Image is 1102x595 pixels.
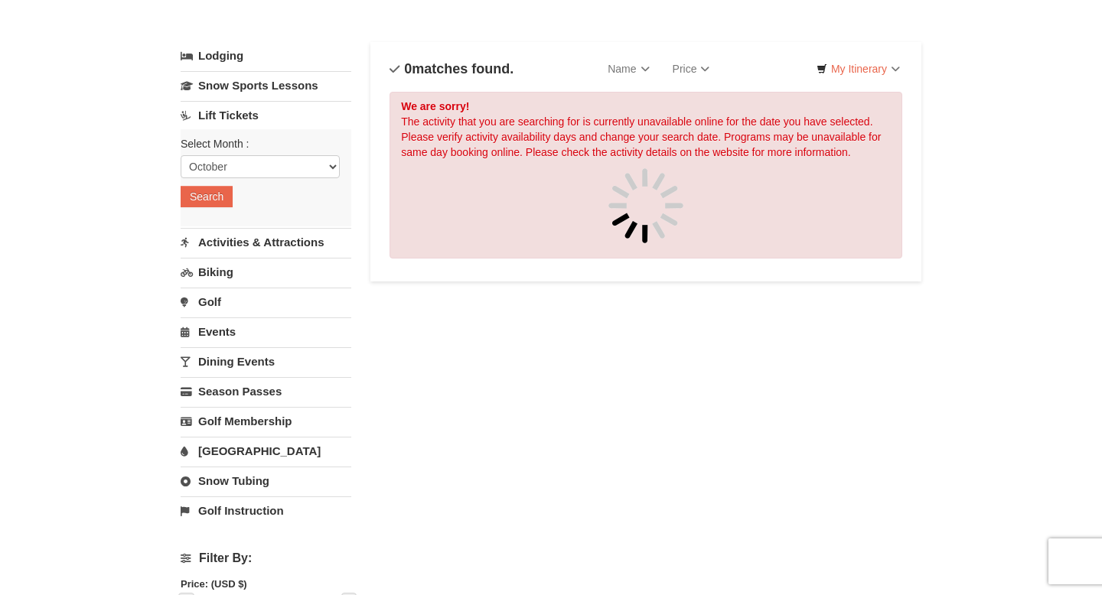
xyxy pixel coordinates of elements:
[807,57,910,80] a: My Itinerary
[181,136,340,151] label: Select Month :
[390,61,514,76] h4: matches found.
[181,496,351,525] a: Golf Instruction
[181,288,351,316] a: Golf
[181,437,351,465] a: [GEOGRAPHIC_DATA]
[181,42,351,70] a: Lodging
[181,377,351,405] a: Season Passes
[401,100,469,112] strong: We are sorry!
[608,167,684,244] img: spinner.gif
[404,61,412,76] span: 0
[390,92,902,258] div: The activity that you are searching for is currently unavailable online for the date you have sel...
[181,347,351,376] a: Dining Events
[181,317,351,346] a: Events
[181,71,351,99] a: Snow Sports Lessons
[181,578,247,590] strong: Price: (USD $)
[596,54,660,84] a: Name
[661,54,722,84] a: Price
[181,407,351,435] a: Golf Membership
[181,228,351,256] a: Activities & Attractions
[181,101,351,129] a: Lift Tickets
[181,258,351,286] a: Biking
[181,551,351,565] h4: Filter By:
[181,186,233,207] button: Search
[181,467,351,495] a: Snow Tubing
